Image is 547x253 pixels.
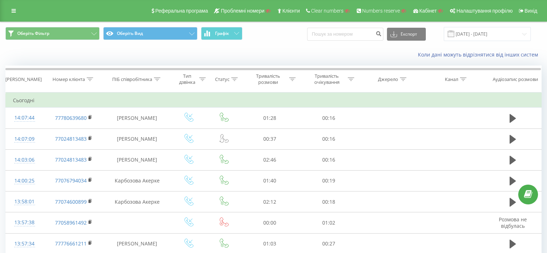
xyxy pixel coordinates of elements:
td: [PERSON_NAME] [104,128,170,149]
button: Оберіть Фільтр [5,27,100,40]
div: 14:07:09 [13,132,36,146]
td: Карбозова Акерке [104,170,170,191]
td: 00:16 [299,128,358,149]
td: 00:16 [299,108,358,128]
div: Тип дзвінка [177,73,198,85]
button: Графік [201,27,242,40]
td: [PERSON_NAME] [104,149,170,170]
a: Коли дані можуть відрізнятися вiд інших систем [418,51,542,58]
a: 77780639680 [55,114,87,121]
div: Канал [445,76,458,82]
div: [PERSON_NAME] [5,76,42,82]
div: 14:00:25 [13,174,36,188]
div: 14:07:44 [13,111,36,125]
div: 13:58:01 [13,195,36,209]
td: 02:12 [241,191,299,212]
td: 00:18 [299,191,358,212]
div: Джерело [378,76,398,82]
span: Вихід [525,8,537,14]
button: Експорт [387,28,426,41]
td: 02:46 [241,149,299,170]
a: 77058961492 [55,219,87,226]
span: Проблемні номери [221,8,264,14]
a: 77024813483 [55,156,87,163]
span: Налаштування профілю [456,8,512,14]
span: Реферальна програма [155,8,208,14]
td: Карбозова Акерке [104,191,170,212]
td: 01:28 [241,108,299,128]
span: Розмова не відбулась [499,216,527,229]
div: 13:57:34 [13,237,36,251]
div: 14:03:06 [13,153,36,167]
span: Оберіть Фільтр [17,31,49,36]
td: 01:40 [241,170,299,191]
td: [PERSON_NAME] [104,108,170,128]
span: Clear numbers [311,8,343,14]
a: 77024813483 [55,135,87,142]
div: Аудіозапис розмови [493,76,538,82]
div: Статус [215,76,229,82]
div: Тривалість очікування [307,73,346,85]
a: 77074600899 [55,198,87,205]
td: 00:16 [299,149,358,170]
td: 00:19 [299,170,358,191]
div: 13:57:38 [13,216,36,230]
a: 77076794034 [55,177,87,184]
input: Пошук за номером [307,28,383,41]
div: Номер клієнта [53,76,85,82]
div: ПІБ співробітника [112,76,152,82]
td: Сьогодні [6,93,542,108]
span: Кабінет [419,8,437,14]
button: Оберіть Вид [103,27,197,40]
div: Тривалість розмови [249,73,287,85]
span: Numbers reserve [362,8,400,14]
span: Клієнти [282,8,300,14]
td: 00:37 [241,128,299,149]
td: 00:00 [241,212,299,233]
a: 77776661211 [55,240,87,247]
span: Графік [215,31,229,36]
td: 01:02 [299,212,358,233]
